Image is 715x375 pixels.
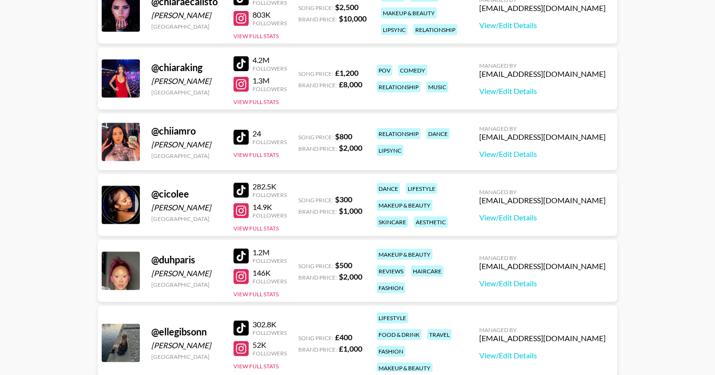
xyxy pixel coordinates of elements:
[151,353,222,360] div: [GEOGRAPHIC_DATA]
[151,76,222,86] div: [PERSON_NAME]
[377,145,403,156] div: lipsync
[252,76,287,85] div: 1.3M
[335,68,358,77] strong: £ 1,200
[298,70,333,77] span: Song Price:
[479,86,606,96] a: View/Edit Details
[339,143,362,152] strong: $ 2,000
[151,203,222,212] div: [PERSON_NAME]
[252,329,287,336] div: Followers
[252,340,287,350] div: 52K
[426,82,448,93] div: music
[479,149,606,159] a: View/Edit Details
[479,62,606,69] div: Managed By
[252,268,287,278] div: 146K
[151,281,222,288] div: [GEOGRAPHIC_DATA]
[398,65,427,76] div: comedy
[298,208,337,215] span: Brand Price:
[151,10,222,20] div: [PERSON_NAME]
[298,197,333,204] span: Song Price:
[252,257,287,264] div: Followers
[335,195,352,204] strong: $ 300
[298,346,337,353] span: Brand Price:
[377,363,432,374] div: makeup & beauty
[377,282,405,293] div: fashion
[479,213,606,222] a: View/Edit Details
[298,334,333,342] span: Song Price:
[479,333,606,343] div: [EMAIL_ADDRESS][DOMAIN_NAME]
[339,80,362,89] strong: £ 8,000
[252,65,287,72] div: Followers
[252,85,287,93] div: Followers
[377,183,400,194] div: dance
[252,191,287,198] div: Followers
[298,262,333,270] span: Song Price:
[414,217,448,228] div: aesthetic
[298,4,333,11] span: Song Price:
[151,215,222,222] div: [GEOGRAPHIC_DATA]
[252,129,287,138] div: 24
[427,329,452,340] div: travel
[335,132,352,141] strong: $ 800
[298,145,337,152] span: Brand Price:
[377,200,432,211] div: makeup & beauty
[479,261,606,271] div: [EMAIL_ADDRESS][DOMAIN_NAME]
[151,23,222,30] div: [GEOGRAPHIC_DATA]
[411,266,443,277] div: haircare
[233,32,279,40] button: View Full Stats
[252,320,287,329] div: 302.8K
[479,196,606,205] div: [EMAIL_ADDRESS][DOMAIN_NAME]
[233,225,279,232] button: View Full Stats
[413,24,457,35] div: relationship
[479,279,606,288] a: View/Edit Details
[381,8,437,19] div: makeup & beauty
[151,62,222,73] div: @ chiaraking
[479,125,606,132] div: Managed By
[479,326,606,333] div: Managed By
[151,326,222,338] div: @ ellegibsonn
[252,248,287,257] div: 1.2M
[479,132,606,142] div: [EMAIL_ADDRESS][DOMAIN_NAME]
[233,291,279,298] button: View Full Stats
[377,329,421,340] div: food & drink
[381,24,408,35] div: lipsync
[377,128,421,139] div: relationship
[252,10,287,20] div: 803K
[339,272,362,281] strong: $ 2,000
[151,341,222,350] div: [PERSON_NAME]
[479,21,606,30] a: View/Edit Details
[252,55,287,65] div: 4.2M
[252,202,287,212] div: 14.9K
[479,69,606,79] div: [EMAIL_ADDRESS][DOMAIN_NAME]
[252,182,287,191] div: 282.5K
[339,14,367,23] strong: $ 10,000
[151,269,222,278] div: [PERSON_NAME]
[377,266,405,277] div: reviews
[252,278,287,285] div: Followers
[377,217,408,228] div: skincare
[151,254,222,266] div: @ duhparis
[252,212,287,219] div: Followers
[479,254,606,261] div: Managed By
[151,89,222,96] div: [GEOGRAPHIC_DATA]
[377,312,408,323] div: lifestyle
[339,344,362,353] strong: £ 1,000
[252,20,287,27] div: Followers
[151,140,222,149] div: [PERSON_NAME]
[298,16,337,23] span: Brand Price:
[426,128,450,139] div: dance
[233,98,279,105] button: View Full Stats
[377,346,405,357] div: fashion
[377,249,432,260] div: makeup & beauty
[298,134,333,141] span: Song Price:
[151,188,222,200] div: @ cicolee
[479,188,606,196] div: Managed By
[479,3,606,13] div: [EMAIL_ADDRESS][DOMAIN_NAME]
[233,151,279,158] button: View Full Stats
[335,260,352,270] strong: $ 500
[377,82,421,93] div: relationship
[233,363,279,370] button: View Full Stats
[252,138,287,146] div: Followers
[151,125,222,137] div: @ chiiamro
[479,351,606,360] a: View/Edit Details
[339,206,362,215] strong: $ 1,000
